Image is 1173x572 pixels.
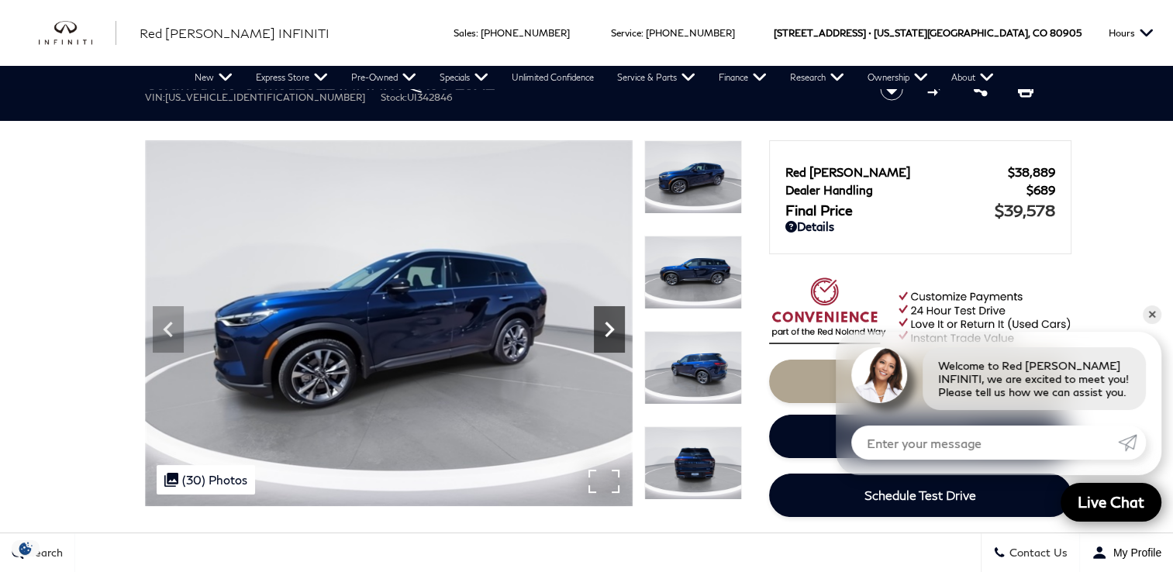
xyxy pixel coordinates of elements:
span: [US_VEHICLE_IDENTIFICATION_NUMBER] [165,91,365,103]
input: Enter your message [851,426,1118,460]
a: [STREET_ADDRESS] • [US_STATE][GEOGRAPHIC_DATA], CO 80905 [774,27,1082,39]
img: Certified Used 2022 Grand Blue INFINITI LUXE image 6 [644,331,742,405]
a: Live Chat [1061,483,1161,522]
div: Next [594,306,625,353]
span: Search [24,546,63,560]
div: Welcome to Red [PERSON_NAME] INFINITI, we are excited to meet you! Please tell us how we can assi... [923,347,1146,410]
a: Finance [707,66,778,89]
span: Schedule Test Drive [864,488,976,502]
button: Open user profile menu [1080,533,1173,572]
a: Ownership [856,66,940,89]
span: Red [PERSON_NAME] [785,165,1008,179]
a: Final Price $39,578 [785,201,1055,219]
span: Sales [454,27,476,39]
a: Red [PERSON_NAME] $38,889 [785,165,1055,179]
a: Express Store [244,66,340,89]
img: Certified Used 2022 Grand Blue INFINITI LUXE image 5 [644,236,742,309]
a: Service & Parts [605,66,707,89]
span: Final Price [785,202,995,219]
img: INFINITI [39,21,116,46]
a: Instant Trade Value [769,415,1068,458]
a: Unlimited Confidence [500,66,605,89]
span: Service [611,27,641,39]
span: VIN: [145,91,165,103]
span: Contact Us [1006,546,1068,560]
span: Stock: [381,91,407,103]
a: [PHONE_NUMBER] [646,27,735,39]
a: Research [778,66,856,89]
a: infiniti [39,21,116,46]
img: Certified Used 2022 Grand Blue INFINITI LUXE image 7 [644,426,742,500]
a: Submit [1118,426,1146,460]
span: My Profile [1107,546,1161,559]
span: : [476,27,478,39]
img: Agent profile photo [851,347,907,403]
a: Schedule Test Drive [769,474,1071,517]
img: Certified Used 2022 Grand Blue INFINITI LUXE image 4 [145,140,633,506]
a: Red [PERSON_NAME] INFINITI [140,24,329,43]
nav: Main Navigation [183,66,1006,89]
span: Dealer Handling [785,183,1026,197]
div: Previous [153,306,184,353]
span: Red [PERSON_NAME] INFINITI [140,26,329,40]
span: UI342846 [407,91,453,103]
span: : [641,27,643,39]
section: Click to Open Cookie Consent Modal [8,540,43,556]
a: Specials [428,66,500,89]
span: $689 [1026,183,1055,197]
a: About [940,66,1006,89]
a: New [183,66,244,89]
img: Opt-Out Icon [8,540,43,556]
span: $39,578 [995,201,1055,219]
a: [PHONE_NUMBER] [481,27,570,39]
a: Pre-Owned [340,66,428,89]
a: Details [785,219,1055,233]
span: $38,889 [1008,165,1055,179]
img: Certified Used 2022 Grand Blue INFINITI LUXE image 4 [644,140,742,214]
div: (30) Photos [157,465,255,494]
a: Start Your Deal [769,360,1071,403]
a: Dealer Handling $689 [785,183,1055,197]
button: Compare Vehicle [925,78,948,101]
span: Live Chat [1070,492,1152,512]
